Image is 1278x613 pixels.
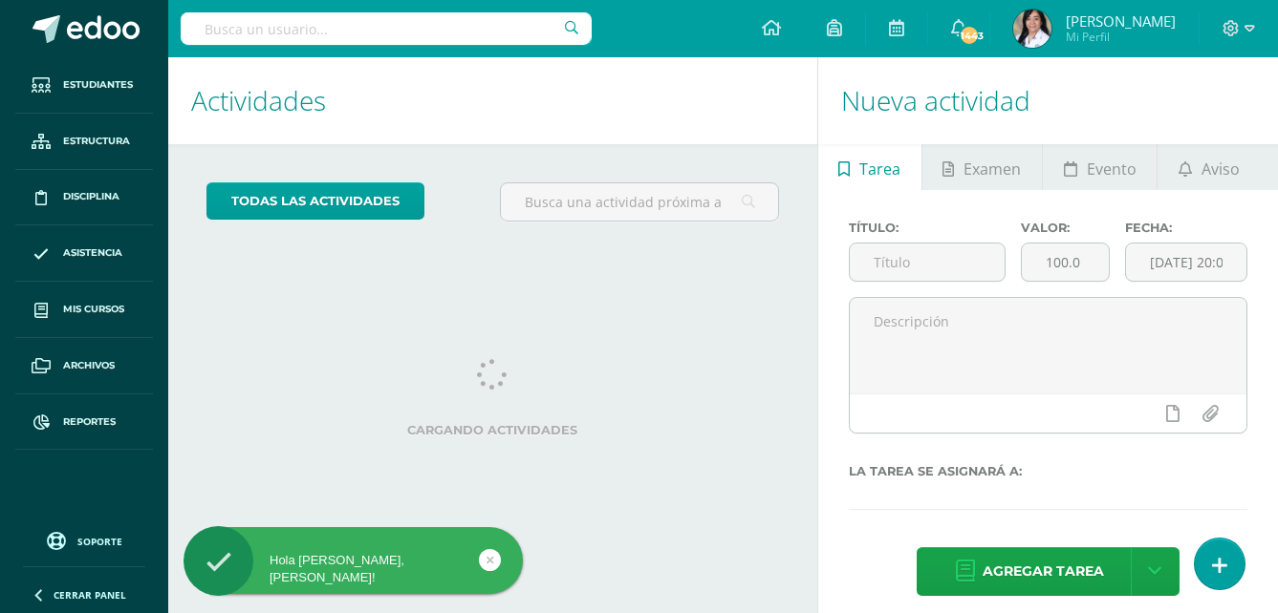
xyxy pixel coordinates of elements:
span: [PERSON_NAME] [1066,11,1176,31]
span: Archivos [63,358,115,373]
input: Título [850,243,1006,281]
label: Valor: [1021,221,1109,235]
span: Estructura [63,134,130,149]
a: Reportes [15,394,153,451]
span: Reportes [63,414,116,430]
span: Estudiantes [63,77,133,93]
div: Hola [PERSON_NAME], [PERSON_NAME]! [184,552,523,586]
a: Mis cursos [15,282,153,338]
label: Fecha: [1125,221,1247,235]
a: Aviso [1158,144,1260,190]
a: Estructura [15,114,153,170]
span: Mis cursos [63,302,124,317]
input: Busca un usuario... [181,12,592,45]
a: Tarea [818,144,921,190]
span: Mi Perfil [1066,29,1176,45]
label: Cargando actividades [206,423,779,437]
h1: Actividades [191,57,794,144]
a: Disciplina [15,170,153,226]
span: Tarea [859,146,900,192]
span: Examen [964,146,1021,192]
label: Título: [849,221,1007,235]
span: Aviso [1202,146,1240,192]
span: 1443 [959,25,980,46]
input: Busca una actividad próxima aquí... [501,183,777,221]
span: Disciplina [63,189,119,204]
span: Soporte [77,535,122,548]
img: 370ed853a3a320774bc16059822190fc.png [1013,10,1051,48]
a: Examen [922,144,1042,190]
a: todas las Actividades [206,182,424,220]
a: Estudiantes [15,57,153,114]
a: Asistencia [15,225,153,282]
h1: Nueva actividad [841,57,1255,144]
span: Agregar tarea [983,548,1104,595]
span: Cerrar panel [54,588,126,602]
input: Fecha de entrega [1126,243,1246,281]
span: Asistencia [63,245,122,261]
a: Evento [1043,144,1157,190]
span: Evento [1087,146,1137,192]
a: Archivos [15,338,153,394]
input: Puntos máximos [1022,243,1108,281]
label: La tarea se asignará a: [849,464,1247,478]
a: Soporte [23,527,145,553]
